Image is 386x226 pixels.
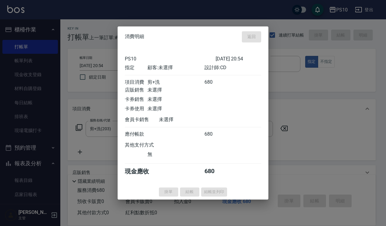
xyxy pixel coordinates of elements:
[125,167,159,176] div: 現金應收
[204,131,227,137] div: 680
[159,117,216,123] div: 未選擇
[125,142,170,148] div: 其他支付方式
[147,79,204,86] div: 剪+洗
[147,65,204,71] div: 顧客: 未選擇
[125,65,147,71] div: 指定
[125,34,144,40] span: 消費明細
[147,96,204,103] div: 未選擇
[204,167,227,176] div: 680
[216,56,261,62] div: [DATE] 20:54
[147,87,204,93] div: 未選擇
[204,65,261,71] div: 設計師: CD
[125,117,159,123] div: 會員卡銷售
[204,79,227,86] div: 680
[147,106,204,112] div: 未選擇
[125,87,147,93] div: 店販銷售
[125,106,147,112] div: 卡券使用
[147,151,204,158] div: 無
[125,56,216,62] div: PS10
[125,79,147,86] div: 項目消費
[125,96,147,103] div: 卡券銷售
[125,131,147,137] div: 應付帳款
